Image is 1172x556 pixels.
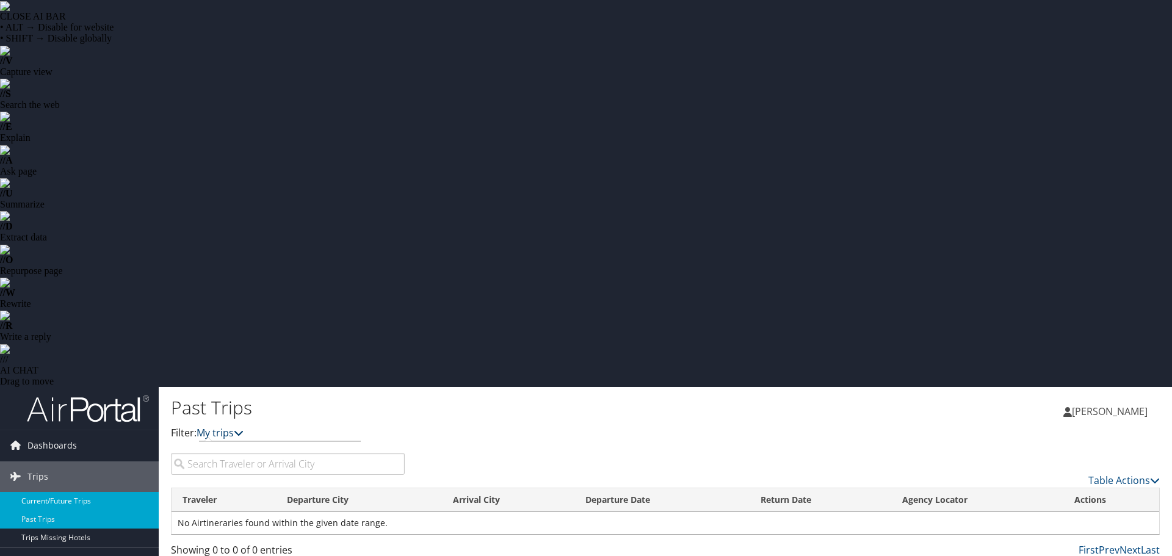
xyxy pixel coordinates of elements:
[750,488,891,512] th: Return Date: activate to sort column ascending
[442,488,574,512] th: Arrival City: activate to sort column ascending
[27,394,149,423] img: airportal-logo.png
[171,395,830,421] h1: Past Trips
[197,426,244,439] a: My trips
[27,430,77,461] span: Dashboards
[276,488,442,512] th: Departure City: activate to sort column ascending
[171,425,830,441] p: Filter:
[172,512,1159,534] td: No Airtineraries found within the given date range.
[1063,488,1159,512] th: Actions
[1088,474,1160,487] a: Table Actions
[27,461,48,492] span: Trips
[891,488,1063,512] th: Agency Locator: activate to sort column ascending
[574,488,750,512] th: Departure Date: activate to sort column ascending
[1063,393,1160,430] a: [PERSON_NAME]
[171,453,405,475] input: Search Traveler or Arrival City
[172,488,276,512] th: Traveler: activate to sort column ascending
[1072,405,1148,418] span: [PERSON_NAME]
